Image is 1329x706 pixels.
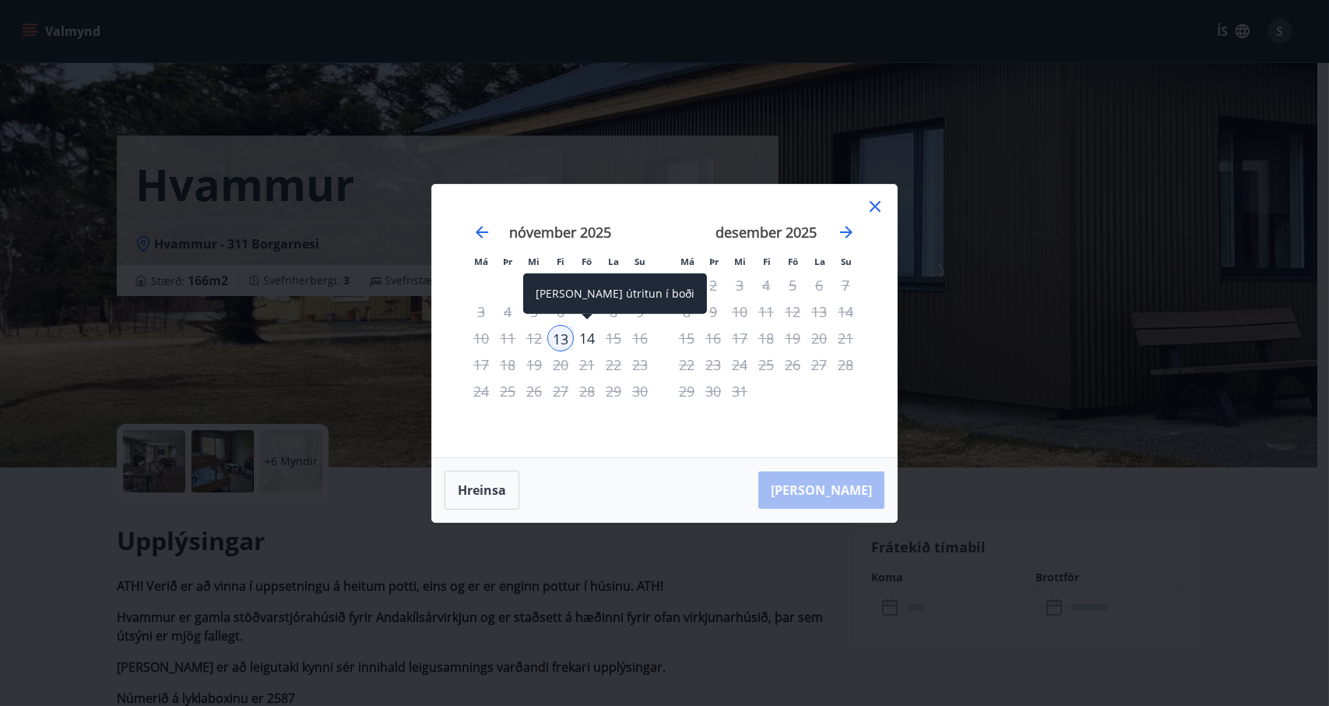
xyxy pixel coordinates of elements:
[841,256,852,267] small: Su
[700,351,726,378] td: Not available. þriðjudagur, 23. desember 2025
[627,325,653,351] td: Not available. sunnudagur, 16. nóvember 2025
[627,272,653,298] td: Not available. sunnudagur, 2. nóvember 2025
[574,325,600,351] div: Aðeins útritun í boði
[468,378,494,404] td: Not available. mánudagur, 24. nóvember 2025
[726,325,753,351] td: Not available. miðvikudagur, 17. desember 2025
[726,351,753,378] td: Not available. miðvikudagur, 24. desember 2025
[600,351,627,378] td: Not available. laugardagur, 22. nóvember 2025
[673,272,700,298] td: Not available. mánudagur, 1. desember 2025
[574,378,600,404] td: Not available. föstudagur, 28. nóvember 2025
[547,351,574,378] td: Not available. fimmtudagur, 20. nóvember 2025
[726,298,753,325] td: Not available. miðvikudagur, 10. desember 2025
[832,351,859,378] td: Not available. sunnudagur, 28. desember 2025
[473,223,491,242] div: Move backward to switch to the previous month.
[715,223,817,242] strong: desember 2025
[521,325,547,351] td: Not available. miðvikudagur, 12. nóvember 2025
[521,298,547,325] td: Not available. miðvikudagur, 5. nóvember 2025
[779,298,806,325] td: Not available. föstudagur, 12. desember 2025
[494,325,521,351] td: Not available. þriðjudagur, 11. nóvember 2025
[635,256,645,267] small: Su
[521,378,547,404] td: Not available. miðvikudagur, 26. nóvember 2025
[700,298,726,325] td: Not available. þriðjudagur, 9. desember 2025
[521,351,547,378] td: Not available. miðvikudagur, 19. nóvember 2025
[700,325,726,351] td: Not available. þriðjudagur, 16. desember 2025
[627,351,653,378] td: Not available. sunnudagur, 23. nóvember 2025
[726,272,753,298] td: Not available. miðvikudagur, 3. desember 2025
[735,256,747,267] small: Mi
[627,378,653,404] td: Not available. sunnudagur, 30. nóvember 2025
[574,351,600,378] td: Not available. föstudagur, 21. nóvember 2025
[474,256,488,267] small: Má
[779,298,806,325] div: Aðeins útritun í boði
[494,378,521,404] td: Not available. þriðjudagur, 25. nóvember 2025
[753,272,779,298] td: Not available. fimmtudagur, 4. desember 2025
[547,325,574,351] td: Selected as start date. fimmtudagur, 13. nóvember 2025
[468,351,494,378] td: Not available. mánudagur, 17. nóvember 2025
[837,223,856,242] div: Move forward to switch to the next month.
[700,272,726,298] td: Not available. þriðjudagur, 2. desember 2025
[832,272,859,298] td: Not available. sunnudagur, 7. desember 2025
[600,325,627,351] td: Not available. laugardagur, 15. nóvember 2025
[832,325,859,351] td: Not available. sunnudagur, 21. desember 2025
[763,256,771,267] small: Fi
[557,256,564,267] small: Fi
[608,256,619,267] small: La
[582,256,592,267] small: Fö
[673,351,700,378] td: Not available. mánudagur, 22. desember 2025
[814,256,825,267] small: La
[600,378,627,404] td: Not available. laugardagur, 29. nóvember 2025
[753,298,779,325] td: Not available. fimmtudagur, 11. desember 2025
[806,298,832,325] td: Not available. laugardagur, 13. desember 2025
[806,325,832,351] td: Not available. laugardagur, 20. desember 2025
[700,378,726,404] td: Not available. þriðjudagur, 30. desember 2025
[673,378,700,404] td: Not available. mánudagur, 29. desember 2025
[789,256,799,267] small: Fö
[673,325,700,351] td: Not available. mánudagur, 15. desember 2025
[529,256,540,267] small: Mi
[753,325,779,351] td: Not available. fimmtudagur, 18. desember 2025
[779,325,806,351] td: Not available. föstudagur, 19. desember 2025
[445,471,519,510] button: Hreinsa
[832,298,859,325] td: Not available. sunnudagur, 14. desember 2025
[451,203,878,439] div: Calendar
[779,351,806,378] td: Not available. föstudagur, 26. desember 2025
[753,351,779,378] td: Not available. fimmtudagur, 25. desember 2025
[779,272,806,298] td: Not available. föstudagur, 5. desember 2025
[468,298,494,325] td: Not available. mánudagur, 3. nóvember 2025
[547,325,574,351] div: 13
[510,223,612,242] strong: nóvember 2025
[494,298,521,325] td: Not available. þriðjudagur, 4. nóvember 2025
[709,256,719,267] small: Þr
[468,325,494,351] td: Not available. mánudagur, 10. nóvember 2025
[726,378,753,404] td: Not available. miðvikudagur, 31. desember 2025
[574,325,600,351] td: Choose föstudagur, 14. nóvember 2025 as your check-out date. It’s available.
[547,378,574,404] td: Not available. fimmtudagur, 27. nóvember 2025
[574,351,600,378] div: Aðeins útritun í boði
[806,351,832,378] td: Not available. laugardagur, 27. desember 2025
[806,272,832,298] td: Not available. laugardagur, 6. desember 2025
[494,351,521,378] td: Not available. þriðjudagur, 18. nóvember 2025
[673,351,700,378] div: Aðeins útritun í boði
[503,256,512,267] small: Þr
[680,256,694,267] small: Má
[523,274,707,314] div: [PERSON_NAME] útritun í boði
[600,272,627,298] td: Not available. laugardagur, 1. nóvember 2025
